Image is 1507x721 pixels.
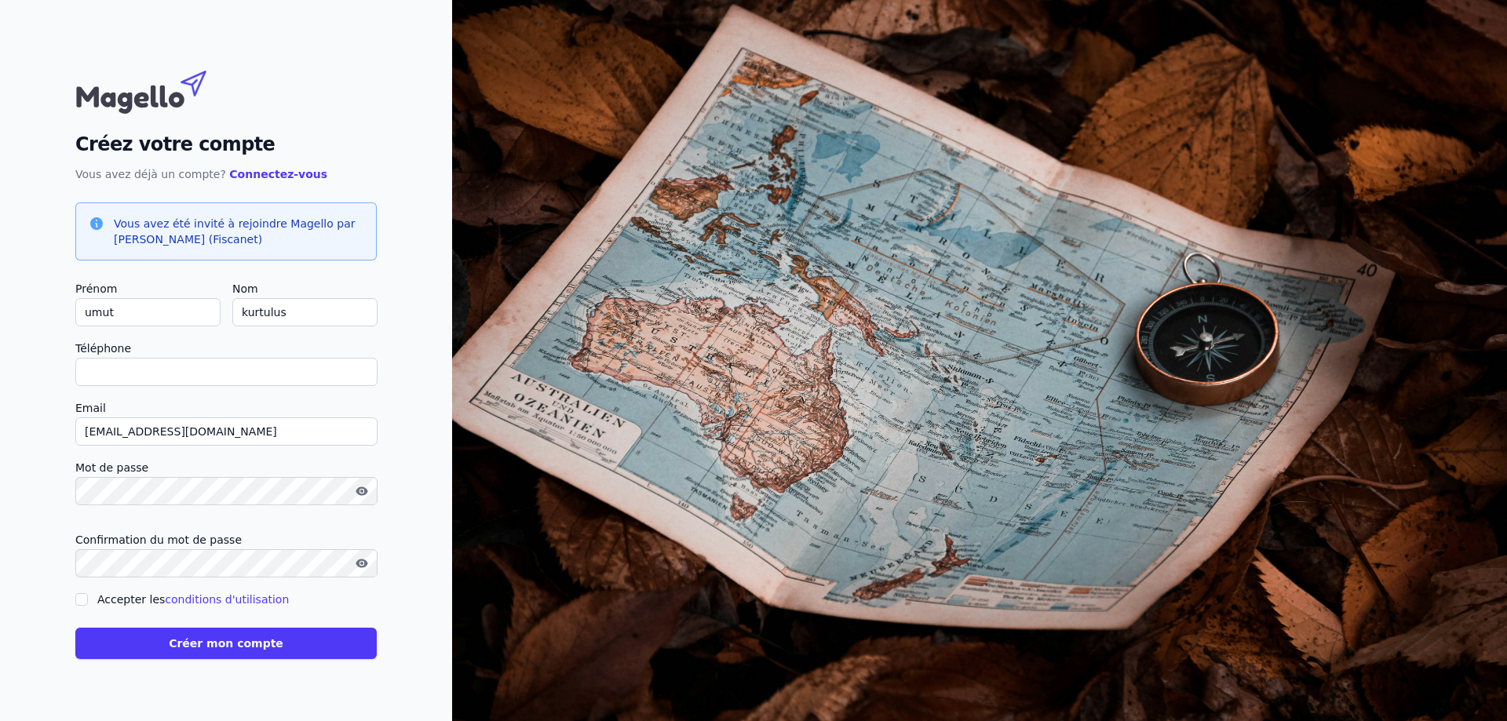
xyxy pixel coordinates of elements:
label: Téléphone [75,339,377,358]
p: Vous avez déjà un compte? [75,165,377,184]
label: Accepter les [97,593,289,606]
h3: Vous avez été invité à rejoindre Magello par [PERSON_NAME] (Fiscanet) [114,216,363,247]
button: Créer mon compte [75,628,377,659]
label: Nom [232,279,377,298]
h2: Créez votre compte [75,130,377,158]
label: Prénom [75,279,220,298]
a: conditions d'utilisation [165,593,289,606]
img: Magello [75,63,240,118]
label: Email [75,399,377,417]
label: Mot de passe [75,458,377,477]
a: Connectez-vous [229,168,327,180]
label: Confirmation du mot de passe [75,530,377,549]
